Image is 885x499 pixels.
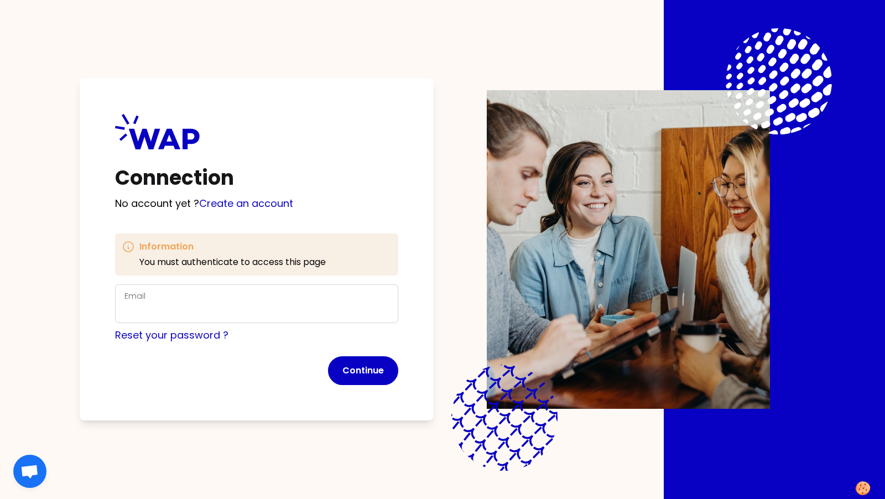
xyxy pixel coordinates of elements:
a: Reset your password ? [115,328,228,342]
img: Description [487,90,770,409]
label: Email [124,290,145,302]
a: Create an account [199,196,293,210]
p: You must authenticate to access this page [139,256,326,269]
p: No account yet ? [115,196,398,211]
div: Ouvrir le chat [13,455,46,488]
h3: Information [139,240,326,253]
button: Continue [328,356,398,385]
h1: Connection [115,167,398,189]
